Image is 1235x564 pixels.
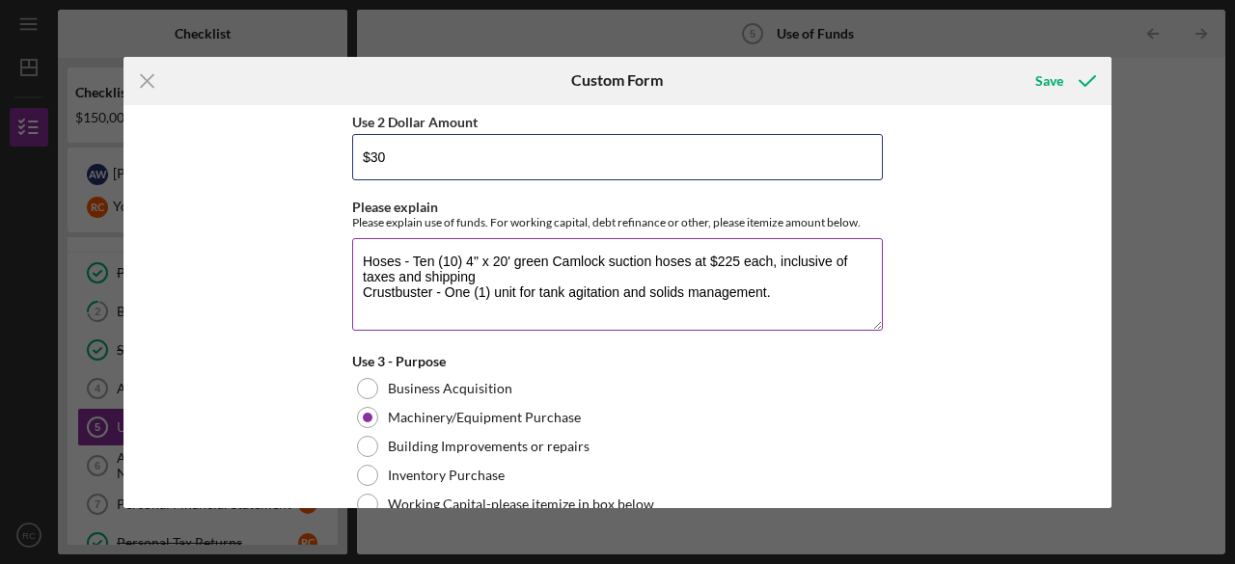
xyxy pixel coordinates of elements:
div: Use 3 - Purpose [352,354,883,369]
div: Save [1035,62,1063,100]
button: Save [1016,62,1111,100]
label: Inventory Purchase [388,468,505,483]
h6: Custom Form [571,71,663,89]
label: Business Acquisition [388,381,512,396]
label: Please explain [352,199,438,215]
textarea: Hoses - Ten (10) 4" x 20' green Camlock suction hoses at $225 each, inclusive of taxes and shippi... [352,238,883,331]
div: Please explain use of funds. For working capital, debt refinance or other, please itemize amount ... [352,215,883,229]
label: Building Improvements or repairs [388,439,590,454]
label: Use 2 Dollar Amount [352,114,478,130]
label: Machinery/Equipment Purchase [388,410,581,425]
label: Working Capital-please itemize in box below [388,497,654,512]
